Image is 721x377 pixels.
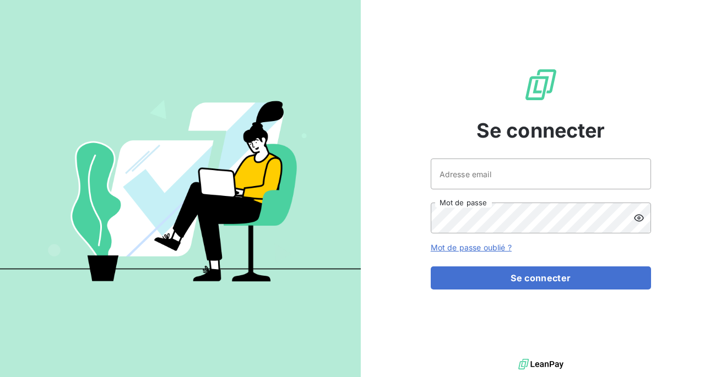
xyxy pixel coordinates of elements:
[523,67,559,102] img: Logo LeanPay
[431,159,651,189] input: placeholder
[476,116,605,145] span: Se connecter
[518,356,563,373] img: logo
[431,243,512,252] a: Mot de passe oublié ?
[431,266,651,289] button: Se connecter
